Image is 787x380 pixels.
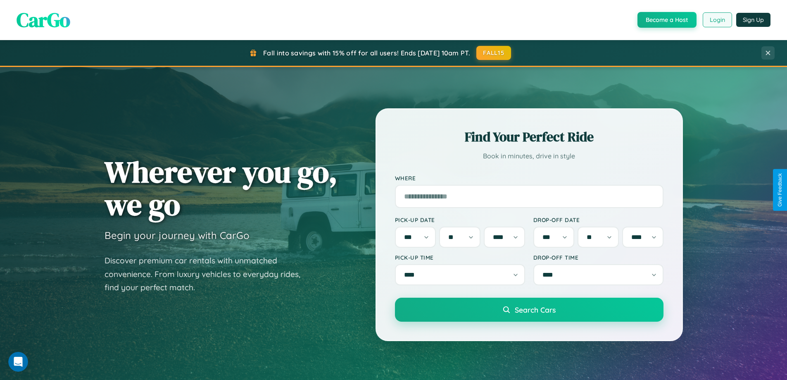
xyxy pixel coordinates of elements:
p: Book in minutes, drive in style [395,150,663,162]
label: Pick-up Time [395,254,525,261]
p: Discover premium car rentals with unmatched convenience. From luxury vehicles to everyday rides, ... [105,254,311,294]
label: Drop-off Time [533,254,663,261]
h2: Find Your Perfect Ride [395,128,663,146]
h1: Wherever you go, we go [105,155,338,221]
label: Pick-up Date [395,216,525,223]
span: Search Cars [515,305,556,314]
iframe: Intercom live chat [8,352,28,372]
button: Search Cars [395,298,663,322]
div: Give Feedback [777,173,783,207]
span: Fall into savings with 15% off for all users! Ends [DATE] 10am PT. [263,49,470,57]
h3: Begin your journey with CarGo [105,229,250,241]
button: Login [703,12,732,27]
button: FALL15 [476,46,511,60]
label: Drop-off Date [533,216,663,223]
button: Sign Up [736,13,770,27]
button: Become a Host [637,12,697,28]
label: Where [395,174,663,182]
span: CarGo [17,6,70,33]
